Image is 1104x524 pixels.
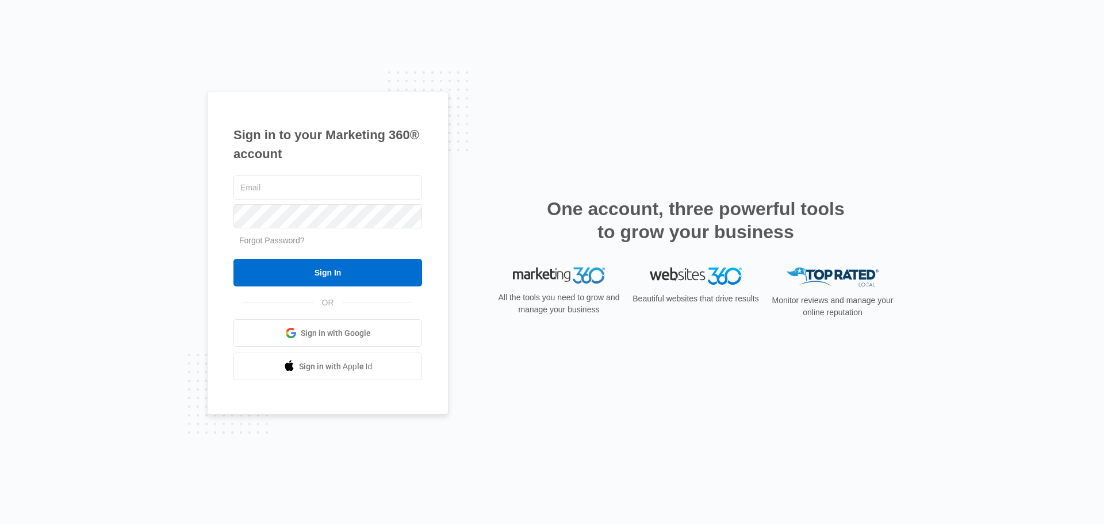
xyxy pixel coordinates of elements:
[299,361,373,373] span: Sign in with Apple Id
[233,175,422,200] input: Email
[513,267,605,284] img: Marketing 360
[239,236,305,245] a: Forgot Password?
[650,267,742,284] img: Websites 360
[314,297,342,309] span: OR
[233,259,422,286] input: Sign In
[233,319,422,347] a: Sign in with Google
[233,353,422,380] a: Sign in with Apple Id
[787,267,879,286] img: Top Rated Local
[631,293,760,305] p: Beautiful websites that drive results
[768,294,897,319] p: Monitor reviews and manage your online reputation
[543,197,848,243] h2: One account, three powerful tools to grow your business
[233,125,422,163] h1: Sign in to your Marketing 360® account
[301,327,371,339] span: Sign in with Google
[494,292,623,316] p: All the tools you need to grow and manage your business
